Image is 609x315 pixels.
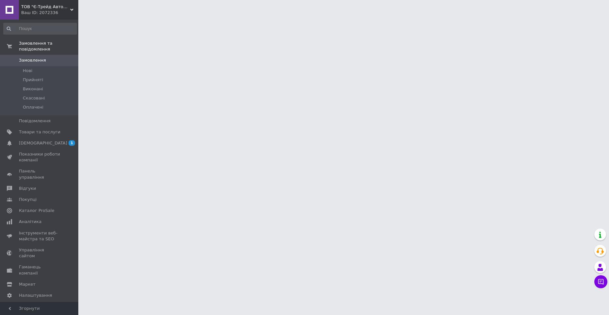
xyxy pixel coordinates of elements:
[21,4,70,10] span: ТОВ "Є-Трейд Автоматизація Київ"
[69,140,75,146] span: 1
[21,10,78,16] div: Ваш ID: 2072336
[3,23,77,35] input: Пошук
[19,140,67,146] span: [DEMOGRAPHIC_DATA]
[19,281,36,287] span: Маркет
[23,77,43,83] span: Прийняті
[19,197,37,202] span: Покупці
[19,118,51,124] span: Повідомлення
[19,219,41,225] span: Аналітика
[19,129,60,135] span: Товари та послуги
[19,151,60,163] span: Показники роботи компанії
[19,186,36,191] span: Відгуки
[19,208,54,214] span: Каталог ProSale
[23,86,43,92] span: Виконані
[23,95,45,101] span: Скасовані
[594,275,607,288] button: Чат з покупцем
[19,292,52,298] span: Налаштування
[23,104,43,110] span: Оплачені
[19,247,60,259] span: Управління сайтом
[19,264,60,276] span: Гаманець компанії
[23,68,32,74] span: Нові
[19,40,78,52] span: Замовлення та повідомлення
[19,168,60,180] span: Панель управління
[19,57,46,63] span: Замовлення
[19,230,60,242] span: Інструменти веб-майстра та SEO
